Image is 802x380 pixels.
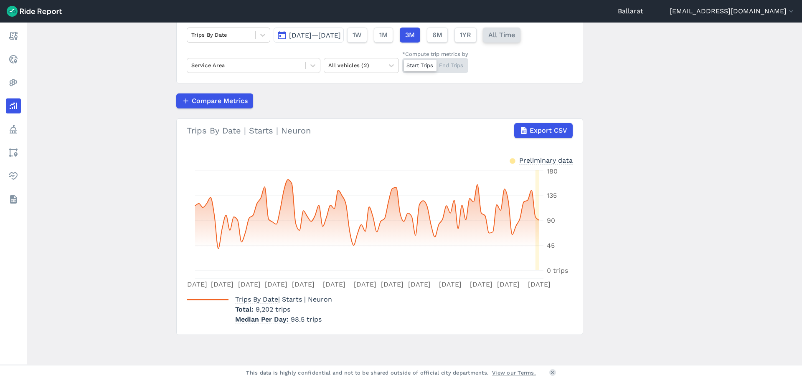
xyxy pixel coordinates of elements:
a: Heatmaps [6,75,21,90]
div: Trips By Date | Starts | Neuron [187,123,573,138]
tspan: [DATE] [185,280,207,288]
button: [DATE]—[DATE] [274,28,344,43]
span: 1W [353,30,362,40]
tspan: 135 [547,191,557,199]
tspan: [DATE] [238,280,261,288]
span: Total [235,305,256,313]
tspan: [DATE] [265,280,287,288]
tspan: [DATE] [354,280,376,288]
p: 98.5 trips [235,315,332,325]
button: 1YR [454,28,477,43]
a: Ballarat [618,6,643,16]
tspan: [DATE] [497,280,520,288]
tspan: [DATE] [439,280,462,288]
span: Median Per Day [235,313,291,324]
tspan: 45 [547,242,555,249]
a: Report [6,28,21,43]
span: | Starts | Neuron [235,295,332,303]
tspan: [DATE] [381,280,404,288]
img: Ride Report [7,6,62,17]
tspan: [DATE] [470,280,492,288]
span: All Time [488,30,515,40]
div: *Compute trip metrics by [402,50,468,58]
span: Compare Metrics [192,96,248,106]
tspan: 180 [547,167,558,175]
span: 6M [432,30,442,40]
button: Compare Metrics [176,93,253,108]
a: View our Terms. [492,369,536,377]
button: 6M [427,28,448,43]
button: All Time [483,28,520,43]
a: Analyze [6,98,21,113]
a: Realtime [6,52,21,67]
span: 3M [405,30,415,40]
tspan: [DATE] [528,280,551,288]
tspan: 90 [547,216,555,224]
span: 1YR [460,30,471,40]
span: 9,202 trips [256,305,290,313]
tspan: [DATE] [292,280,315,288]
button: 3M [400,28,420,43]
span: Export CSV [530,126,567,136]
tspan: [DATE] [323,280,345,288]
a: Areas [6,145,21,160]
button: [EMAIL_ADDRESS][DOMAIN_NAME] [670,6,795,16]
a: Datasets [6,192,21,207]
button: Export CSV [514,123,573,138]
span: Trips By Date [235,293,278,304]
button: 1M [374,28,393,43]
button: 1W [347,28,367,43]
a: Health [6,169,21,184]
tspan: [DATE] [211,280,233,288]
span: 1M [379,30,388,40]
tspan: [DATE] [408,280,431,288]
a: Policy [6,122,21,137]
div: Preliminary data [519,156,573,164]
span: [DATE]—[DATE] [289,31,341,39]
tspan: 0 trips [547,267,568,274]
